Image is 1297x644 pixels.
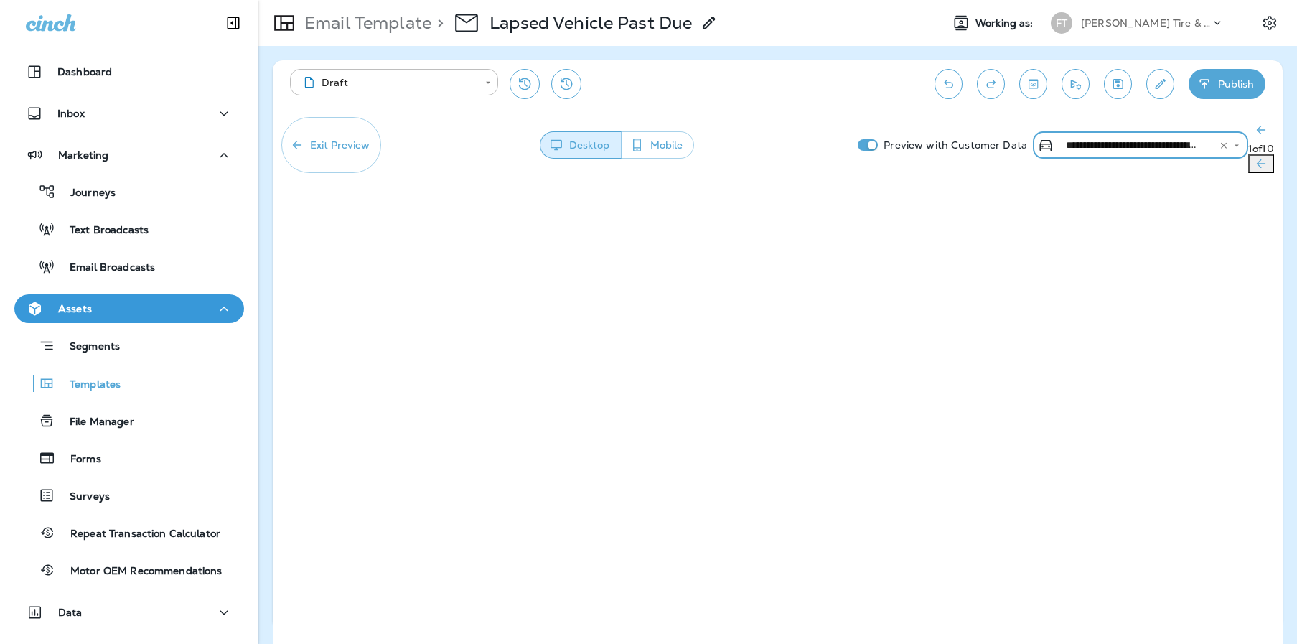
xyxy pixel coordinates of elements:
[1248,154,1274,173] button: Next Preview Customer
[1230,139,1243,151] button: Open
[14,214,244,244] button: Text Broadcasts
[55,490,110,504] p: Surveys
[1216,137,1232,153] button: Clear
[1051,12,1072,34] div: FT
[57,66,112,78] p: Dashboard
[878,134,1033,157] p: Preview with Customer Data
[213,9,253,37] button: Collapse Sidebar
[1248,142,1274,155] span: 1 of 10
[300,75,475,90] div: Draft
[431,12,444,34] p: >
[14,598,244,627] button: Data
[510,69,540,99] button: Restore from previous version
[56,528,220,541] p: Repeat Transaction Calculator
[55,261,155,275] p: Email Broadcasts
[1019,69,1047,99] button: Toggle preview
[14,443,244,473] button: Forms
[58,303,92,314] p: Assets
[14,141,244,169] button: Marketing
[1081,17,1210,29] p: [PERSON_NAME] Tire & Auto Service
[540,131,622,159] button: Desktop
[299,12,431,34] p: Email Template
[1062,69,1090,99] button: Send test email
[56,565,223,579] p: Motor OEM Recommendations
[975,17,1036,29] span: Working as:
[58,149,108,161] p: Marketing
[14,294,244,323] button: Assets
[14,480,244,510] button: Surveys
[977,69,1005,99] button: Redo
[14,251,244,281] button: Email Broadcasts
[56,187,116,200] p: Journeys
[55,378,121,392] p: Templates
[1248,117,1274,143] button: Previous Preview Customer
[55,340,120,355] p: Segments
[58,607,83,618] p: Data
[1104,69,1132,99] button: Save
[621,131,694,159] button: Mobile
[1257,10,1283,36] button: Settings
[1189,69,1265,99] button: Publish
[14,368,244,398] button: Templates
[14,177,244,207] button: Journeys
[1146,69,1174,99] button: Edit details
[281,117,381,173] button: Exit Preview
[57,108,85,119] p: Inbox
[14,99,244,128] button: Inbox
[55,224,149,238] p: Text Broadcasts
[935,69,963,99] button: Undo
[55,416,134,429] p: File Manager
[14,555,244,585] button: Motor OEM Recommendations
[551,69,581,99] button: View Changelog
[56,453,101,467] p: Forms
[14,57,244,86] button: Dashboard
[490,12,692,34] p: Lapsed Vehicle Past Due
[14,330,244,361] button: Segments
[14,406,244,436] button: File Manager
[14,518,244,548] button: Repeat Transaction Calculator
